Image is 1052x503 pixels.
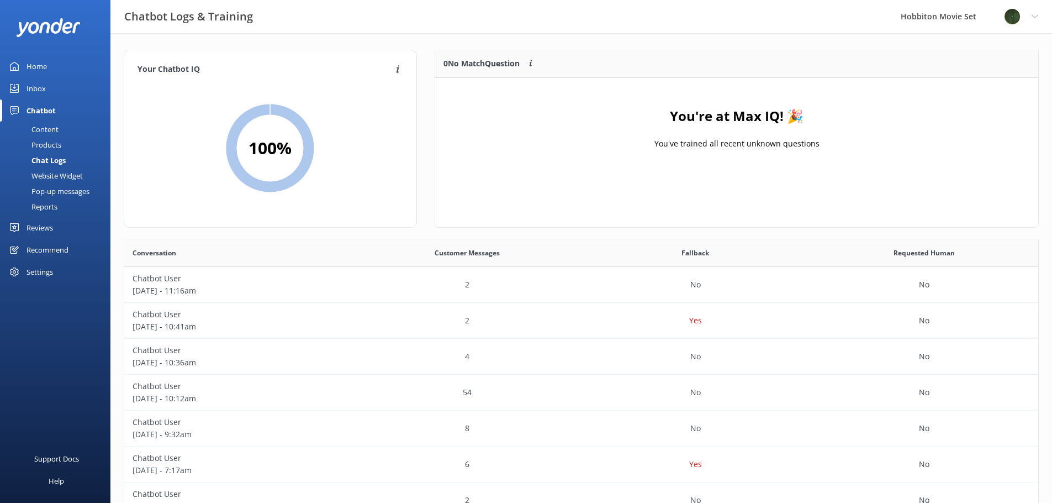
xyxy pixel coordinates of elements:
[690,279,701,291] p: No
[27,55,47,77] div: Home
[689,458,702,470] p: Yes
[133,452,345,464] p: Chatbot User
[465,422,469,434] p: 8
[690,422,701,434] p: No
[133,488,345,500] p: Chatbot User
[7,168,110,184] a: Website Widget
[690,386,701,399] p: No
[124,339,1038,375] div: row
[133,428,345,441] p: [DATE] - 9:32am
[7,137,61,153] div: Products
[443,57,520,70] p: 0 No Match Question
[463,386,472,399] p: 54
[919,350,929,363] p: No
[919,422,929,434] p: No
[7,199,110,214] a: Reports
[124,303,1038,339] div: row
[27,217,53,239] div: Reviews
[465,279,469,291] p: 2
[249,135,292,161] h2: 100 %
[133,308,345,321] p: Chatbot User
[138,64,393,76] h4: Your Chatbot IQ
[7,122,110,137] a: Content
[7,199,57,214] div: Reports
[894,248,955,258] span: Requested Human
[124,375,1038,411] div: row
[919,386,929,399] p: No
[681,248,709,258] span: Fallback
[133,357,345,369] p: [DATE] - 10:36am
[27,261,53,283] div: Settings
[34,448,79,470] div: Support Docs
[124,267,1038,303] div: row
[27,99,56,122] div: Chatbot
[919,458,929,470] p: No
[7,153,66,168] div: Chat Logs
[7,122,59,137] div: Content
[124,411,1038,447] div: row
[919,279,929,291] p: No
[7,137,110,153] a: Products
[124,8,253,25] h3: Chatbot Logs & Training
[435,78,1038,188] div: grid
[133,380,345,392] p: Chatbot User
[7,184,110,199] a: Pop-up messages
[133,321,345,333] p: [DATE] - 10:41am
[133,416,345,428] p: Chatbot User
[27,239,68,261] div: Recommend
[133,392,345,405] p: [DATE] - 10:12am
[7,168,83,184] div: Website Widget
[670,106,803,127] h4: You're at Max IQ! 🎉
[465,350,469,363] p: 4
[133,273,345,285] p: Chatbot User
[465,458,469,470] p: 6
[919,315,929,327] p: No
[27,77,46,99] div: Inbox
[7,184,89,199] div: Pop-up messages
[465,315,469,327] p: 2
[133,285,345,297] p: [DATE] - 11:16am
[133,248,176,258] span: Conversation
[17,18,80,36] img: yonder-white-logo.png
[124,447,1038,483] div: row
[1004,8,1021,25] img: 34-1720495293.png
[133,344,345,357] p: Chatbot User
[690,350,701,363] p: No
[7,153,110,168] a: Chat Logs
[49,470,64,492] div: Help
[654,138,819,150] p: You've trained all recent unknown questions
[133,464,345,476] p: [DATE] - 7:17am
[435,248,500,258] span: Customer Messages
[689,315,702,327] p: Yes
